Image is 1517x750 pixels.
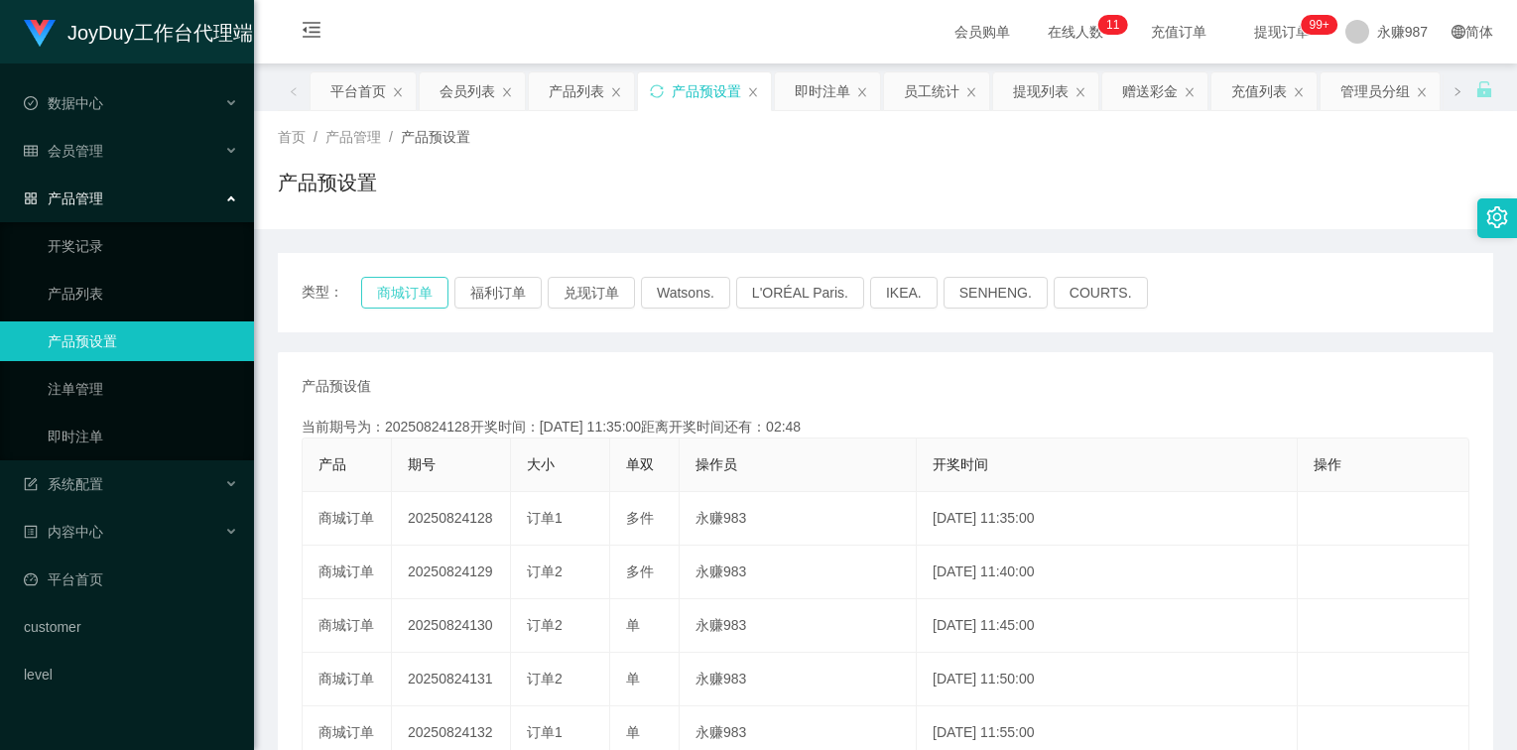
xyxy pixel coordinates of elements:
a: 开奖记录 [48,226,238,266]
td: 商城订单 [303,653,392,706]
span: 订单2 [527,671,563,687]
a: 即时注单 [48,417,238,456]
a: level [24,655,238,694]
td: [DATE] 11:45:00 [917,599,1298,653]
td: [DATE] 11:50:00 [917,653,1298,706]
sup: 11 [1098,15,1127,35]
td: 20250824130 [392,599,511,653]
i: 图标: close [1075,86,1086,98]
span: 订单1 [527,724,563,740]
div: 即时注单 [795,72,850,110]
span: 开奖时间 [933,456,988,472]
span: 首页 [278,129,306,145]
button: 商城订单 [361,277,448,309]
i: 图标: close [392,86,404,98]
i: 图标: form [24,477,38,491]
a: 产品预设置 [48,321,238,361]
span: 多件 [626,510,654,526]
td: 商城订单 [303,599,392,653]
span: 订单2 [527,563,563,579]
span: 订单2 [527,617,563,633]
td: 永赚983 [680,492,917,546]
button: L'ORÉAL Paris. [736,277,864,309]
span: 操作 [1314,456,1341,472]
i: 图标: global [1452,25,1465,39]
span: 单双 [626,456,654,472]
i: 图标: close [747,86,759,98]
div: 平台首页 [330,72,386,110]
span: 产品管理 [24,190,103,206]
button: COURTS. [1054,277,1148,309]
span: 大小 [527,456,555,472]
span: 充值订单 [1141,25,1216,39]
i: 图标: close [1184,86,1196,98]
button: SENHENG. [944,277,1048,309]
div: 充值列表 [1231,72,1287,110]
button: Watsons. [641,277,730,309]
td: 20250824129 [392,546,511,599]
div: 赠送彩金 [1122,72,1178,110]
td: 永赚983 [680,599,917,653]
button: IKEA. [870,277,938,309]
i: 图标: appstore-o [24,191,38,205]
i: 图标: profile [24,525,38,539]
i: 图标: close [965,86,977,98]
span: / [389,129,393,145]
i: 图标: left [289,86,299,96]
div: 产品预设置 [672,72,741,110]
a: 图标: dashboard平台首页 [24,560,238,599]
span: 产品 [318,456,346,472]
span: 产品预设值 [302,376,371,397]
span: 系统配置 [24,476,103,492]
button: 兑现订单 [548,277,635,309]
a: 产品列表 [48,274,238,313]
td: 商城订单 [303,492,392,546]
button: 福利订单 [454,277,542,309]
span: 期号 [408,456,436,472]
img: logo.9652507e.png [24,20,56,48]
span: 单 [626,724,640,740]
div: 员工统计 [904,72,959,110]
span: 在线人数 [1038,25,1113,39]
a: customer [24,607,238,647]
td: 20250824128 [392,492,511,546]
a: JoyDuy工作台代理端 [24,24,253,40]
i: 图标: menu-fold [278,1,345,64]
i: 图标: check-circle-o [24,96,38,110]
i: 图标: close [1416,86,1428,98]
td: [DATE] 11:40:00 [917,546,1298,599]
i: 图标: close [856,86,868,98]
span: 产品预设置 [401,129,470,145]
h1: JoyDuy工作台代理端 [67,1,253,64]
span: 单 [626,671,640,687]
td: 20250824131 [392,653,511,706]
span: 单 [626,617,640,633]
h1: 产品预设置 [278,168,377,197]
p: 1 [1106,15,1113,35]
div: 产品列表 [549,72,604,110]
span: 操作员 [695,456,737,472]
td: 商城订单 [303,546,392,599]
i: 图标: close [610,86,622,98]
i: 图标: close [501,86,513,98]
span: 数据中心 [24,95,103,111]
span: 类型： [302,277,361,309]
i: 图标: close [1293,86,1305,98]
span: 产品管理 [325,129,381,145]
div: 提现列表 [1013,72,1069,110]
i: 图标: right [1453,86,1462,96]
td: 永赚983 [680,653,917,706]
td: 永赚983 [680,546,917,599]
i: 图标: setting [1486,206,1508,228]
span: 内容中心 [24,524,103,540]
span: 会员管理 [24,143,103,159]
span: 提现订单 [1244,25,1320,39]
div: 管理员分组 [1340,72,1410,110]
span: 订单1 [527,510,563,526]
div: 当前期号为：20250824128开奖时间：[DATE] 11:35:00距离开奖时间还有：02:48 [302,417,1469,437]
td: [DATE] 11:35:00 [917,492,1298,546]
p: 1 [1113,15,1120,35]
sup: 184 [1301,15,1336,35]
div: 会员列表 [440,72,495,110]
span: / [314,129,317,145]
